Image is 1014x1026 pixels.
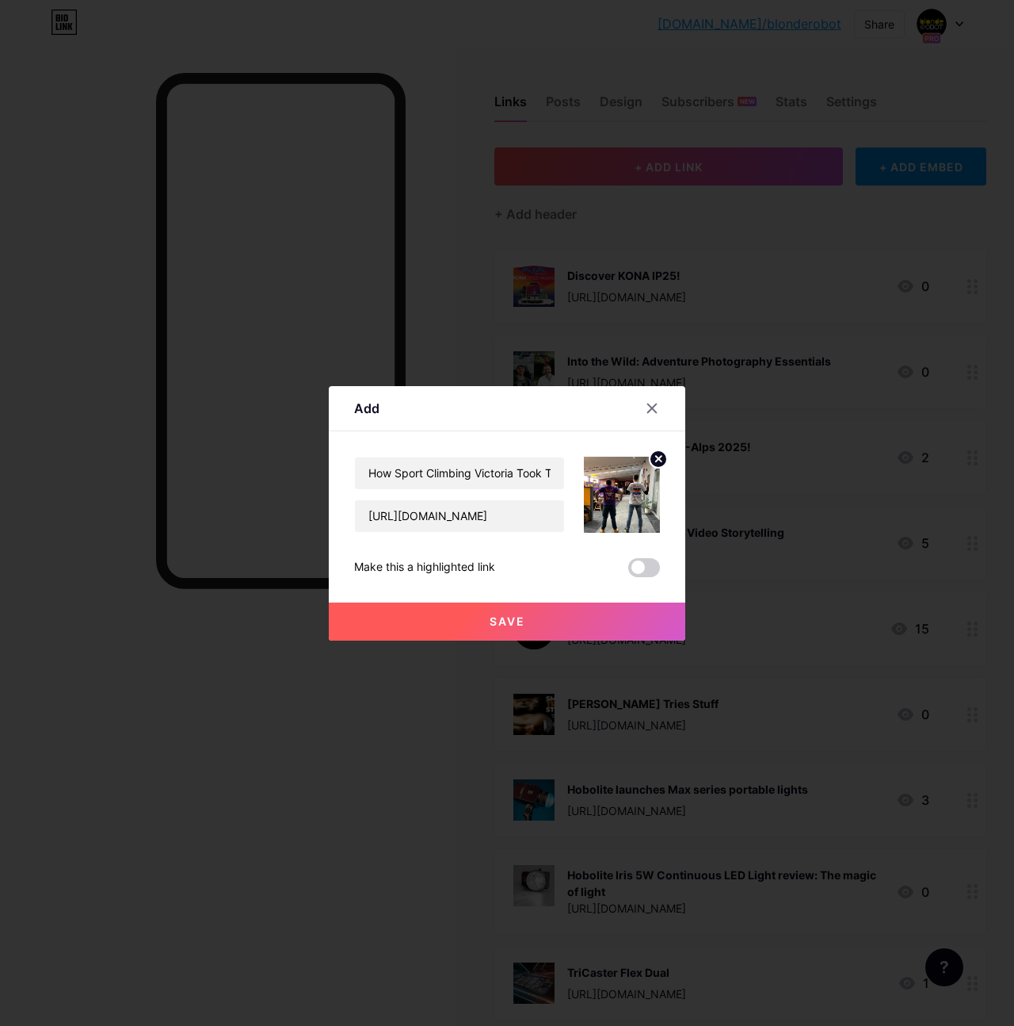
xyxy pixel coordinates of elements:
input: Title [355,457,564,489]
img: link_thumbnail [584,457,660,533]
div: Add [354,399,379,418]
div: Make this a highlighted link [354,558,495,577]
button: Save [329,603,685,641]
input: URL [355,500,564,532]
span: Save [490,614,525,628]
